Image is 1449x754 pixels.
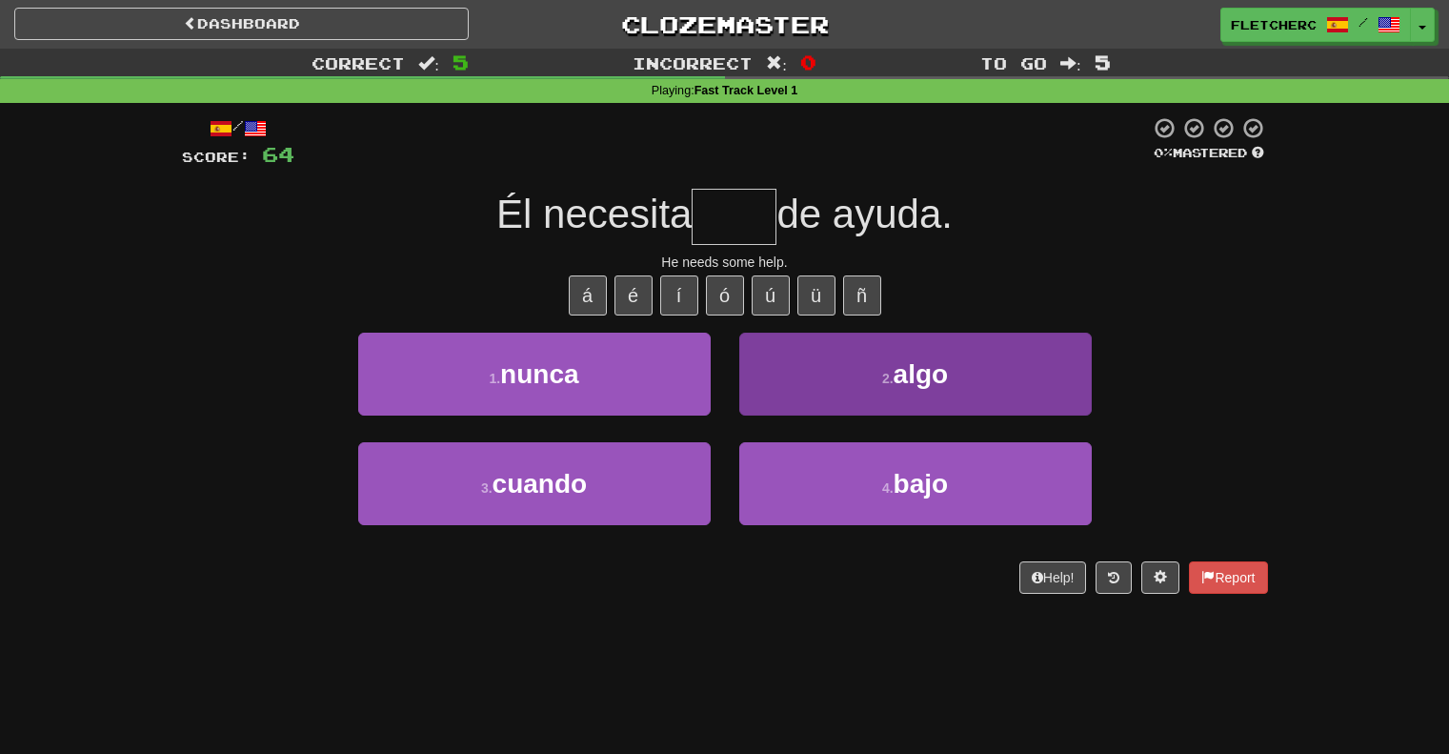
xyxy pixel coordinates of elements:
[453,51,469,73] span: 5
[1231,16,1317,33] span: FletcherC
[496,192,692,236] span: Él necesita
[358,442,711,525] button: 3.cuando
[182,116,294,140] div: /
[797,275,835,316] button: ü
[752,275,790,316] button: ú
[739,442,1092,525] button: 4.bajo
[1095,51,1111,73] span: 5
[1019,561,1087,594] button: Help!
[182,253,1268,272] div: He needs some help.
[633,53,753,72] span: Incorrect
[800,51,816,73] span: 0
[493,469,588,499] span: cuando
[481,480,493,496] small: 3 .
[694,84,798,97] strong: Fast Track Level 1
[1358,15,1368,29] span: /
[882,371,894,386] small: 2 .
[182,149,251,165] span: Score:
[14,8,469,40] a: Dashboard
[1150,145,1268,162] div: Mastered
[500,359,578,389] span: nunca
[497,8,952,41] a: Clozemaster
[262,142,294,166] span: 64
[706,275,744,316] button: ó
[358,333,711,416] button: 1.nunca
[843,275,881,316] button: ñ
[312,53,405,72] span: Correct
[894,469,949,499] span: bajo
[1060,55,1081,71] span: :
[1096,561,1132,594] button: Round history (alt+y)
[569,275,607,316] button: á
[1154,145,1173,160] span: 0 %
[660,275,698,316] button: í
[980,53,1047,72] span: To go
[489,371,500,386] small: 1 .
[894,359,949,389] span: algo
[614,275,653,316] button: é
[776,192,953,236] span: de ayuda.
[1189,561,1267,594] button: Report
[882,480,894,496] small: 4 .
[1220,8,1411,42] a: FletcherC /
[766,55,787,71] span: :
[418,55,439,71] span: :
[739,333,1092,416] button: 2.algo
